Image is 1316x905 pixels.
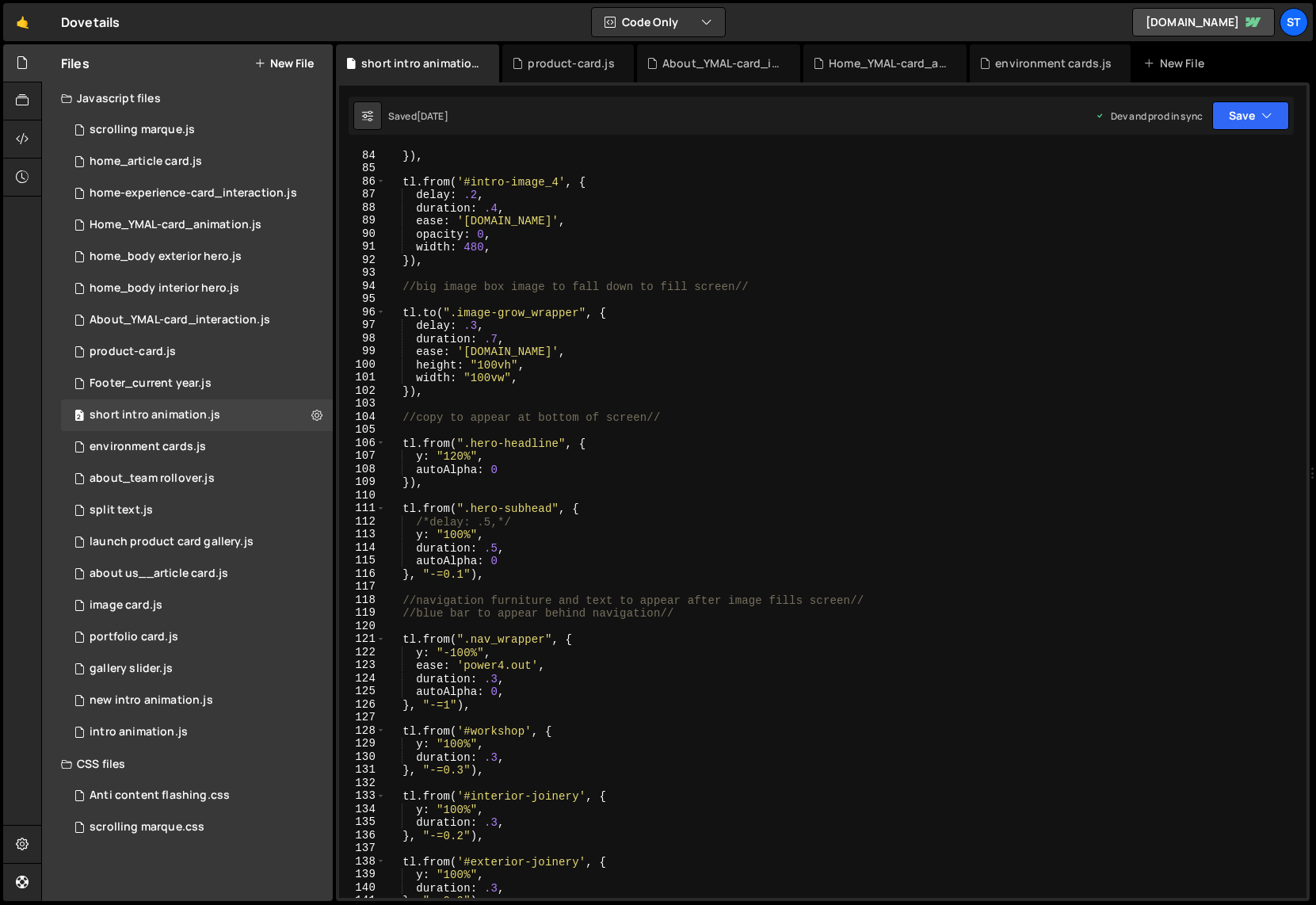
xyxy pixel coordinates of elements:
[528,55,614,71] div: product-card.js
[90,218,261,232] div: Home_YMAL-card_animation.js
[90,250,242,264] div: home_body exterior hero.js
[61,653,333,685] div: 15113/41064.js
[1280,8,1308,36] a: St
[339,620,386,633] div: 120
[61,621,333,653] div: 15113/39563.js
[339,842,386,855] div: 137
[339,646,386,659] div: 122
[90,155,202,169] div: home_article card.js
[339,737,386,750] div: 129
[339,254,386,267] div: 92
[90,376,212,391] div: Footer_current year.js
[339,162,386,175] div: 85
[339,306,386,319] div: 96
[339,371,386,384] div: 101
[90,440,206,454] div: environment cards.js
[339,410,386,424] div: 104
[1212,101,1289,130] button: Save
[339,214,386,227] div: 89
[995,55,1112,71] div: environment cards.js
[339,423,386,437] div: 105
[339,632,386,646] div: 121
[1143,55,1210,71] div: New File
[339,227,386,241] div: 90
[90,535,254,549] div: launch product card gallery.js
[90,725,188,739] div: intro animation.js
[61,685,333,716] div: 15113/42595.js
[61,399,333,431] div: 15113/43395.js
[339,175,386,189] div: 86
[339,567,386,581] div: 116
[339,724,386,738] div: 128
[339,606,386,620] div: 119
[339,855,386,869] div: 138
[61,146,333,178] div: 15113/43503.js
[90,281,239,296] div: home_body interior hero.js
[339,345,386,358] div: 99
[339,149,386,162] div: 84
[339,711,386,724] div: 127
[1132,8,1275,36] a: [DOMAIN_NAME]
[61,304,333,336] div: About_YMAL-card_interaction.js
[61,431,333,463] div: 15113/39522.js
[90,630,178,644] div: portfolio card.js
[61,55,90,72] h2: Files
[339,789,386,803] div: 133
[61,463,333,495] div: 15113/40360.js
[61,811,333,843] div: scrolling marque.css
[61,780,333,811] div: 15113/44504.css
[90,408,220,422] div: short intro animation.js
[339,280,386,293] div: 94
[339,803,386,816] div: 134
[90,598,162,613] div: image card.js
[339,750,386,764] div: 130
[829,55,948,71] div: Home_YMAL-card_animation.js
[592,8,725,36] button: Code Only
[90,567,228,581] div: about us__article card.js
[339,698,386,712] div: 126
[61,526,333,558] div: 15113/42276.js
[339,201,386,215] div: 88
[339,594,386,607] div: 118
[339,763,386,777] div: 131
[339,475,386,489] div: 109
[388,109,448,123] div: Saved
[61,273,333,304] div: 15113/39545.js
[339,384,386,398] div: 102
[61,178,333,209] div: 15113/39521.js
[361,55,480,71] div: short intro animation.js
[339,541,386,555] div: 114
[61,558,333,590] div: 15113/39520.js
[339,437,386,450] div: 106
[339,188,386,201] div: 87
[339,397,386,410] div: 103
[42,748,333,780] div: CSS files
[339,515,386,529] div: 112
[339,580,386,594] div: 117
[417,109,448,123] div: [DATE]
[61,13,120,32] div: Dovetails
[61,368,333,399] div: 15113/43303.js
[90,693,213,708] div: new intro animation.js
[90,345,176,359] div: product-card.js
[339,292,386,306] div: 95
[339,659,386,672] div: 123
[339,554,386,567] div: 115
[339,672,386,685] div: 124
[90,123,195,137] div: scrolling marque.js
[90,503,153,517] div: split text.js
[90,186,297,200] div: home-experience-card_interaction.js
[339,449,386,463] div: 107
[339,319,386,332] div: 97
[339,829,386,842] div: 136
[90,662,173,676] div: gallery slider.js
[339,463,386,476] div: 108
[61,590,333,621] div: 15113/39517.js
[339,868,386,881] div: 139
[339,815,386,829] div: 135
[339,685,386,698] div: 125
[339,240,386,254] div: 91
[3,3,42,41] a: 🤙
[74,410,84,423] span: 2
[90,472,215,486] div: about_team rollover.js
